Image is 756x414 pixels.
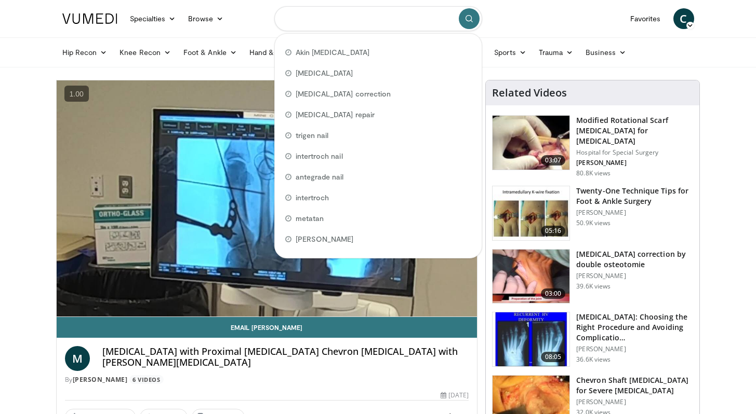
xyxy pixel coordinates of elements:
a: 03:07 Modified Rotational Scarf [MEDICAL_DATA] for [MEDICAL_DATA] Hospital for Special Surgery [P... [492,115,693,177]
a: 08:05 [MEDICAL_DATA]: Choosing the Right Procedure and Avoiding Complicatio… [PERSON_NAME] 36.6K ... [492,312,693,367]
p: 39.6K views [576,282,611,291]
h3: [MEDICAL_DATA]: Choosing the Right Procedure and Avoiding Complicatio… [576,312,693,343]
a: Sports [488,42,533,63]
span: 05:16 [541,226,566,236]
p: 50.9K views [576,219,611,227]
span: [MEDICAL_DATA] repair [296,109,375,120]
span: 03:00 [541,288,566,299]
a: Hand & Wrist [243,42,310,63]
span: 08:05 [541,352,566,362]
img: 6702e58c-22b3-47ce-9497-b1c0ae175c4c.150x105_q85_crop-smart_upscale.jpg [493,186,569,240]
a: 05:16 Twenty-One Technique Tips for Foot & Ankle Surgery [PERSON_NAME] 50.9K views [492,186,693,241]
input: Search topics, interventions [274,6,482,31]
span: [MEDICAL_DATA] [296,68,353,78]
h3: Modified Rotational Scarf [MEDICAL_DATA] for [MEDICAL_DATA] [576,115,693,146]
p: 36.6K views [576,355,611,364]
div: By [65,375,469,384]
a: Foot & Ankle [177,42,243,63]
img: 3c75a04a-ad21-4ad9-966a-c963a6420fc5.150x105_q85_crop-smart_upscale.jpg [493,312,569,366]
a: [PERSON_NAME] [73,375,128,384]
span: intertroch nail [296,151,343,161]
span: [MEDICAL_DATA] correction [296,89,391,99]
a: Business [579,42,632,63]
img: 294729_0000_1.png.150x105_q85_crop-smart_upscale.jpg [493,250,569,303]
a: 6 Videos [129,375,164,384]
img: VuMedi Logo [62,13,117,24]
p: [PERSON_NAME] [576,209,693,217]
span: Akin [MEDICAL_DATA] [296,47,369,58]
a: Browse [182,8,230,29]
span: metatan [296,213,324,224]
p: [PERSON_NAME] [576,272,693,280]
p: [PERSON_NAME] [576,398,693,406]
span: antegrade nail [296,172,344,182]
p: [PERSON_NAME] [576,345,693,353]
a: M [65,346,90,371]
img: Scarf_Osteotomy_100005158_3.jpg.150x105_q85_crop-smart_upscale.jpg [493,116,569,170]
p: [PERSON_NAME] [576,159,693,167]
span: trigen nail [296,130,329,141]
span: 03:07 [541,155,566,165]
div: [DATE] [441,391,469,400]
span: [PERSON_NAME] [296,234,354,244]
a: Favorites [624,8,667,29]
a: Knee Recon [113,42,177,63]
span: intertroch [296,192,329,203]
a: Email [PERSON_NAME] [57,317,478,338]
h3: [MEDICAL_DATA] correction by double osteotomie [576,249,693,270]
a: Hip Recon [56,42,114,63]
a: C [673,8,694,29]
h4: [MEDICAL_DATA] with Proximal [MEDICAL_DATA] Chevron [MEDICAL_DATA] with [PERSON_NAME][MEDICAL_DATA] [102,346,469,368]
h3: Twenty-One Technique Tips for Foot & Ankle Surgery [576,186,693,206]
video-js: Video Player [57,80,478,317]
a: Specialties [124,8,182,29]
h4: Related Videos [492,87,567,99]
a: Trauma [533,42,580,63]
a: 03:00 [MEDICAL_DATA] correction by double osteotomie [PERSON_NAME] 39.6K views [492,249,693,304]
p: 80.8K views [576,169,611,177]
h3: Chevron Shaft [MEDICAL_DATA] for Severe [MEDICAL_DATA] [576,375,693,396]
p: Hospital for Special Surgery [576,148,693,157]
